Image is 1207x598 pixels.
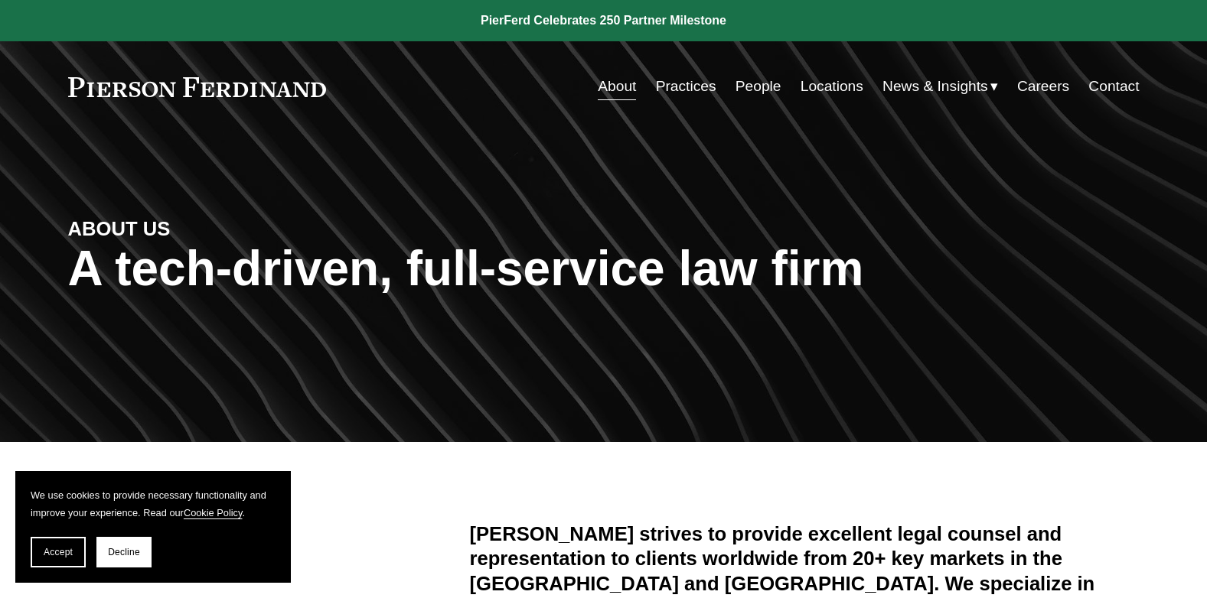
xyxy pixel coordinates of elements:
[15,471,291,583] section: Cookie banner
[68,218,171,239] strong: ABOUT US
[96,537,152,567] button: Decline
[1088,72,1139,101] a: Contact
[801,72,863,101] a: Locations
[882,73,988,100] span: News & Insights
[882,72,998,101] a: folder dropdown
[44,547,73,557] span: Accept
[184,507,243,518] a: Cookie Policy
[598,72,636,101] a: About
[1017,72,1069,101] a: Careers
[68,241,1140,297] h1: A tech-driven, full-service law firm
[656,72,716,101] a: Practices
[31,537,86,567] button: Accept
[736,72,781,101] a: People
[108,547,140,557] span: Decline
[31,486,276,522] p: We use cookies to provide necessary functionality and improve your experience. Read our .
